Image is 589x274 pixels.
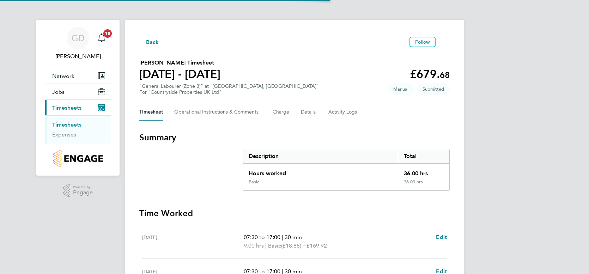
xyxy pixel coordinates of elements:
[249,179,259,185] div: Basic
[142,233,244,250] div: [DATE]
[388,83,414,95] span: This timesheet was manually created.
[244,242,264,249] span: 9.00 hrs
[243,149,398,163] div: Description
[72,34,85,43] span: GD
[281,242,306,249] span: (£18.88) =
[139,83,319,95] div: "General Labourer (Zone 3)" at "[GEOGRAPHIC_DATA], [GEOGRAPHIC_DATA]"
[417,83,450,95] span: This timesheet is Submitted.
[95,27,109,49] a: 18
[139,104,163,121] button: Timesheet
[52,73,74,79] span: Network
[328,104,358,121] button: Activity Logs
[139,132,450,143] h3: Summary
[265,242,267,249] span: |
[243,149,450,191] div: Summary
[139,208,450,219] h3: Time Worked
[52,104,81,111] span: Timesheets
[438,40,450,44] button: Timesheets Menu
[244,234,280,240] span: 07:30 to 17:00
[63,184,93,197] a: Powered byEngage
[73,190,93,196] span: Engage
[398,149,449,163] div: Total
[139,37,159,46] button: Back
[398,179,449,190] div: 36.00 hrs
[285,234,302,240] span: 30 min
[268,242,281,250] span: Basic
[273,104,290,121] button: Charge
[45,27,111,61] a: GD[PERSON_NAME]
[36,20,120,176] nav: Main navigation
[440,70,450,80] span: 68
[53,150,103,167] img: countryside-properties-logo-retina.png
[306,242,327,249] span: £169.92
[52,89,65,95] span: Jobs
[139,67,220,81] h1: [DATE] - [DATE]
[45,68,111,84] button: Network
[410,67,450,81] app-decimal: £679.
[45,115,111,144] div: Timesheets
[436,233,447,242] a: Edit
[139,59,220,67] h2: [PERSON_NAME] Timesheet
[301,104,317,121] button: Details
[243,164,398,179] div: Hours worked
[45,84,111,99] button: Jobs
[45,52,111,61] span: Gareth Day
[52,121,81,128] a: Timesheets
[45,150,111,167] a: Go to home page
[146,38,159,47] span: Back
[282,234,283,240] span: |
[174,104,261,121] button: Operational Instructions & Comments
[52,131,76,138] a: Expenses
[415,39,430,45] span: Follow
[103,29,112,38] span: 18
[409,37,436,47] button: Follow
[45,100,111,115] button: Timesheets
[73,184,93,190] span: Powered by
[398,164,449,179] div: 36.00 hrs
[436,234,447,240] span: Edit
[139,89,319,95] div: For "Countryside Properties UK Ltd"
